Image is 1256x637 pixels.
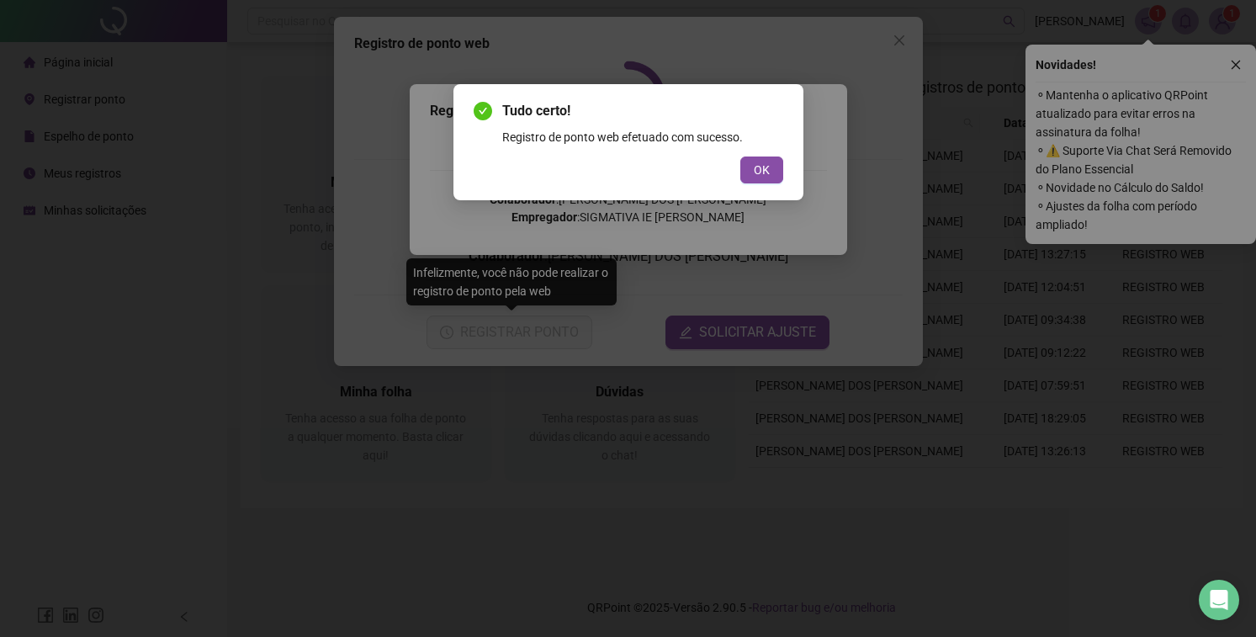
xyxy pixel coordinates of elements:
[502,128,783,146] div: Registro de ponto web efetuado com sucesso.
[474,102,492,120] span: check-circle
[1199,580,1239,620] div: Open Intercom Messenger
[740,157,783,183] button: OK
[502,101,783,121] span: Tudo certo!
[754,161,770,179] span: OK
